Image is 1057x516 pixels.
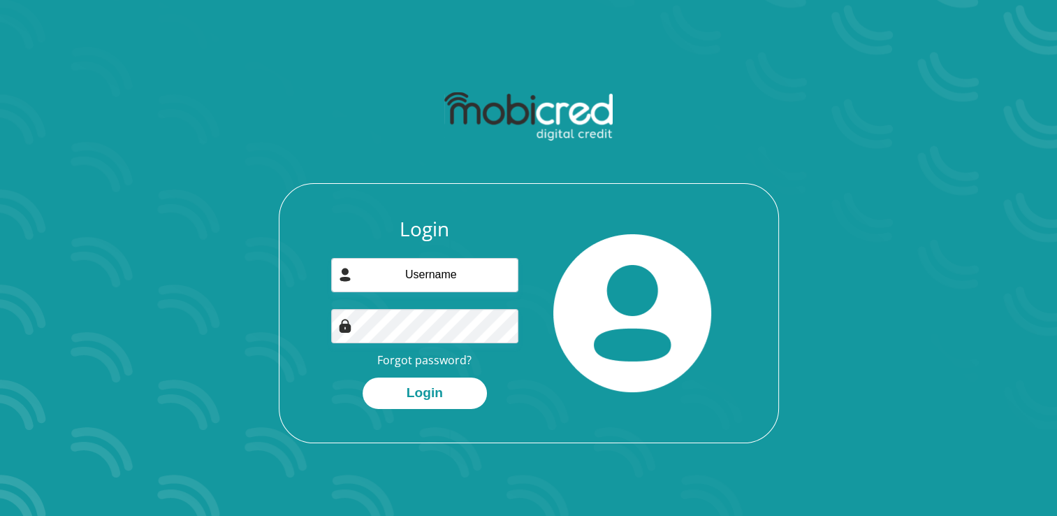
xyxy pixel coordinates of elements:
[331,258,518,292] input: Username
[363,378,487,409] button: Login
[444,92,613,141] img: mobicred logo
[338,268,352,282] img: user-icon image
[331,217,518,241] h3: Login
[377,352,472,368] a: Forgot password?
[338,319,352,333] img: Image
